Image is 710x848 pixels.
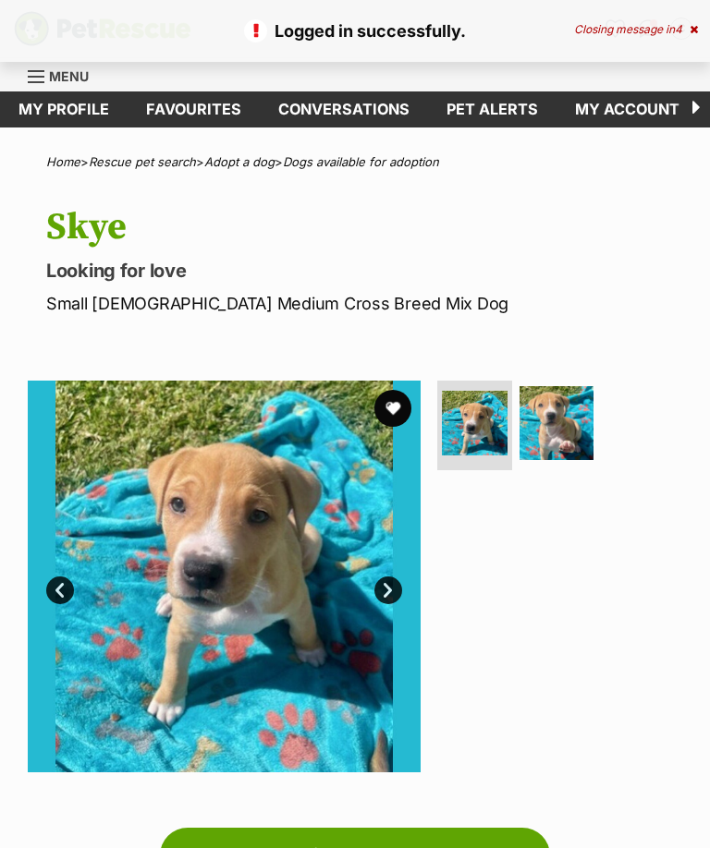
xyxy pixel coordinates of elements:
[675,22,682,36] span: 4
[374,390,411,427] button: favourite
[283,154,439,169] a: Dogs available for adoption
[204,154,275,169] a: Adopt a dog
[557,91,698,127] a: My account
[18,18,692,43] p: Logged in successfully.
[260,91,428,127] a: conversations
[46,154,80,169] a: Home
[49,68,89,84] span: Menu
[574,23,698,36] div: Closing message in
[128,91,260,127] a: Favourites
[46,291,682,316] p: Small [DEMOGRAPHIC_DATA] Medium Cross Breed Mix Dog
[374,576,402,604] a: Next
[89,154,196,169] a: Rescue pet search
[520,386,594,461] img: Photo of Skye
[442,391,508,456] img: Photo of Skye
[46,258,682,284] p: Looking for love
[46,206,682,248] h1: Skye
[428,91,557,127] a: Pet alerts
[46,576,74,604] a: Prev
[28,58,102,91] a: Menu
[28,381,421,773] img: Photo of Skye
